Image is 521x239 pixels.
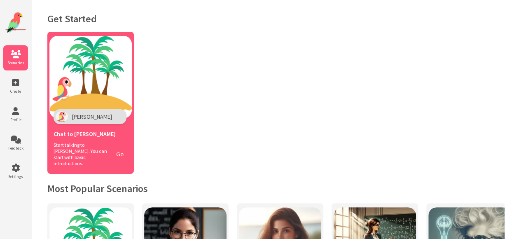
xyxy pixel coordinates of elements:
img: Polly [56,111,68,122]
h2: Most Popular Scenarios [47,182,505,195]
span: Create [3,89,28,94]
span: Profile [3,117,28,122]
span: Settings [3,174,28,179]
img: Website Logo [5,12,26,33]
button: Go [112,148,128,160]
span: Chat to [PERSON_NAME] [54,130,116,138]
span: Scenarios [3,60,28,66]
h1: Get Started [47,12,505,25]
span: Feedback [3,145,28,151]
span: Start talking to [PERSON_NAME]. You can start with basic introductions. [54,142,108,166]
img: Chat with Polly [49,36,132,118]
span: [PERSON_NAME] [72,113,112,120]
